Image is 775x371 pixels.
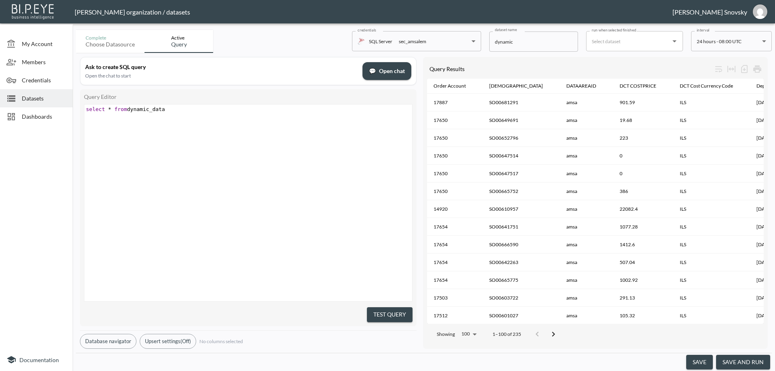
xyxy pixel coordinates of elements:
[434,81,476,91] span: Order Account
[590,35,667,48] input: Select dataset
[495,27,517,32] label: dataset name
[673,289,750,307] th: ILS
[697,37,759,46] div: 24 hours - 08:00 UTC
[483,165,560,182] th: SO00647517
[358,38,365,45] img: mssql icon
[560,111,613,129] th: amsa
[10,2,57,20] img: bipeye-logo
[114,106,127,112] span: from
[560,165,613,182] th: amsa
[560,307,613,325] th: amsa
[358,27,376,33] label: credentials
[6,355,66,365] a: Documentation
[427,218,483,236] th: 17654
[686,355,713,370] button: save
[75,8,672,16] div: [PERSON_NAME] organization / datasets
[427,307,483,325] th: 17512
[22,58,66,66] span: Members
[613,307,673,325] th: 105.32
[427,147,483,165] th: 17650
[673,236,750,254] th: ILS
[86,41,135,48] div: Choose datasource
[680,81,744,91] span: DCT Cost Currency Code
[613,218,673,236] th: 1077.28
[427,182,483,200] th: 17650
[483,111,560,129] th: SO00649691
[613,165,673,182] th: 0
[429,65,712,72] div: Query Results
[483,200,560,218] th: SO00610957
[483,307,560,325] th: SO00601027
[613,289,673,307] th: 291.13
[483,147,560,165] th: SO00647514
[566,81,607,91] span: DATAAREAID
[427,165,483,182] th: 17650
[697,27,710,33] label: interval
[560,236,613,254] th: amsa
[22,94,66,103] span: Datasets
[613,254,673,271] th: 507.04
[672,8,747,16] div: [PERSON_NAME] Snovsky
[171,35,187,41] div: Active
[673,129,750,147] th: ILS
[434,81,466,91] div: Order Account
[566,81,596,91] div: DATAAREAID
[613,200,673,218] th: 22082.4
[427,94,483,111] th: 17887
[560,129,613,147] th: amsa
[85,73,358,79] div: Open the chat to start
[19,356,59,363] span: Documentation
[369,37,392,46] p: SQL Server
[753,4,767,19] img: e1d6fdeb492d5bd457900032a53483e8
[620,81,656,91] div: DCT COSTPRICE
[367,307,413,322] button: Test Query
[483,254,560,271] th: SO00642263
[613,147,673,165] th: 0
[427,111,483,129] th: 17650
[483,289,560,307] th: SO00603722
[362,62,411,80] button: chatOpen chat
[560,182,613,200] th: amsa
[669,36,680,47] button: Open
[613,182,673,200] th: 386
[716,355,770,370] button: save and run
[613,236,673,254] th: 1412.6
[483,218,560,236] th: SO00641751
[560,218,613,236] th: amsa
[560,147,613,165] th: amsa
[483,271,560,289] th: SO00665775
[673,271,750,289] th: ILS
[712,63,725,75] div: Wrap text
[483,182,560,200] th: SO00665752
[427,289,483,307] th: 17503
[560,254,613,271] th: amsa
[673,307,750,325] th: ILS
[489,81,543,91] div: Salesid
[22,40,66,48] span: My Account
[22,112,66,121] span: Dashboards
[86,35,135,41] div: Complete
[458,329,480,339] div: 100
[738,63,751,75] div: Number of rows selected for download: 235
[483,129,560,147] th: SO00652796
[620,81,667,91] span: DCT COSTPRICE
[560,200,613,218] th: amsa
[427,254,483,271] th: 17654
[560,94,613,111] th: amsa
[171,41,187,48] div: Query
[489,81,553,91] span: Salesid
[22,76,66,84] span: Credentials
[673,200,750,218] th: ILS
[673,111,750,129] th: ILS
[673,94,750,111] th: ILS
[673,182,750,200] th: ILS
[725,63,738,75] div: Toggle table layout between fixed and auto (default: auto)
[427,271,483,289] th: 17654
[437,331,455,337] p: Showing
[613,111,673,129] th: 19.68
[427,200,483,218] th: 14920
[751,63,764,75] div: Print
[613,129,673,147] th: 223
[80,334,136,349] button: Database navigator
[483,94,560,111] th: SO00681291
